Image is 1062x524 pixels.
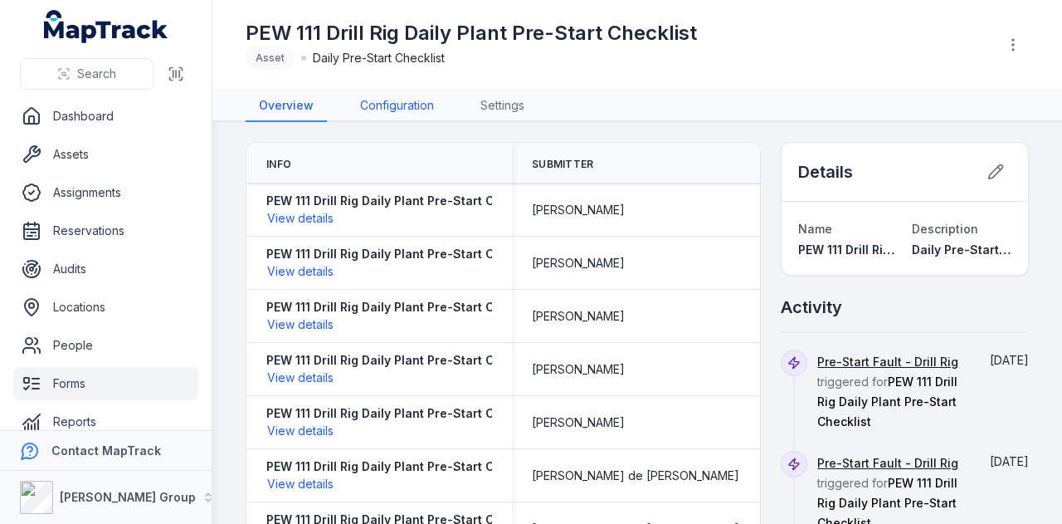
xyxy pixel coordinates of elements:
strong: [PERSON_NAME] Group [60,490,196,504]
button: View details [266,475,334,493]
span: [PERSON_NAME] [532,414,625,431]
a: Forms [13,367,198,400]
a: Pre-Start Fault - Drill Rig [817,354,958,370]
h2: Activity [781,296,842,319]
button: View details [266,209,334,228]
span: PEW 111 Drill Rig Daily Plant Pre-Start Checklist [817,375,957,429]
time: 19/08/2025, 7:35:14 am [990,454,1029,468]
a: Reservations [13,214,198,247]
a: Settings [467,91,538,122]
a: Audits [13,252,198,286]
time: 20/08/2025, 7:43:45 am [990,353,1029,367]
span: [DATE] [990,454,1029,468]
strong: Contact MapTrack [51,443,161,458]
button: View details [266,369,334,387]
span: Search [77,66,116,82]
span: Daily Pre-Start Checklist [313,50,445,66]
span: [PERSON_NAME] [532,255,625,272]
a: Configuration [347,91,447,122]
a: MapTrack [44,10,168,43]
span: [PERSON_NAME] de [PERSON_NAME] [532,468,739,484]
a: Overview [246,91,327,122]
a: Locations [13,291,198,324]
strong: PEW 111 Drill Rig Daily Plant Pre-Start Checklist [266,246,541,262]
button: Search [20,58,153,90]
button: View details [266,316,334,334]
div: Asset [246,47,295,70]
a: Assignments [13,176,198,209]
a: Pre-Start Fault - Drill Rig [817,455,958,472]
strong: PEW 111 Drill Rig Daily Plant Pre-Start Checklist [266,458,541,475]
span: Submitter [532,158,594,171]
span: triggered for [817,355,958,429]
span: [DATE] [990,353,1029,367]
strong: PEW 111 Drill Rig Daily Plant Pre-Start Checklist [266,299,541,316]
button: View details [266,262,334,281]
span: Description [912,222,978,236]
a: People [13,329,198,362]
span: [PERSON_NAME] [532,202,625,218]
h1: PEW 111 Drill Rig Daily Plant Pre-Start Checklist [246,20,697,47]
strong: PEW 111 Drill Rig Daily Plant Pre-Start Checklist [266,405,541,422]
a: Assets [13,138,198,171]
strong: PEW 111 Drill Rig Daily Plant Pre-Start Checklist [266,352,541,369]
span: [PERSON_NAME] [532,308,625,325]
button: View details [266,422,334,440]
strong: PEW 111 Drill Rig Daily Plant Pre-Start Checklist [266,193,541,209]
a: Dashboard [13,100,198,133]
span: Name [798,222,832,236]
span: Info [266,158,291,171]
span: Daily Pre-Start Checklist [912,242,1058,257]
h2: Details [798,160,853,184]
span: [PERSON_NAME] [532,361,625,378]
a: Reports [13,405,198,438]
